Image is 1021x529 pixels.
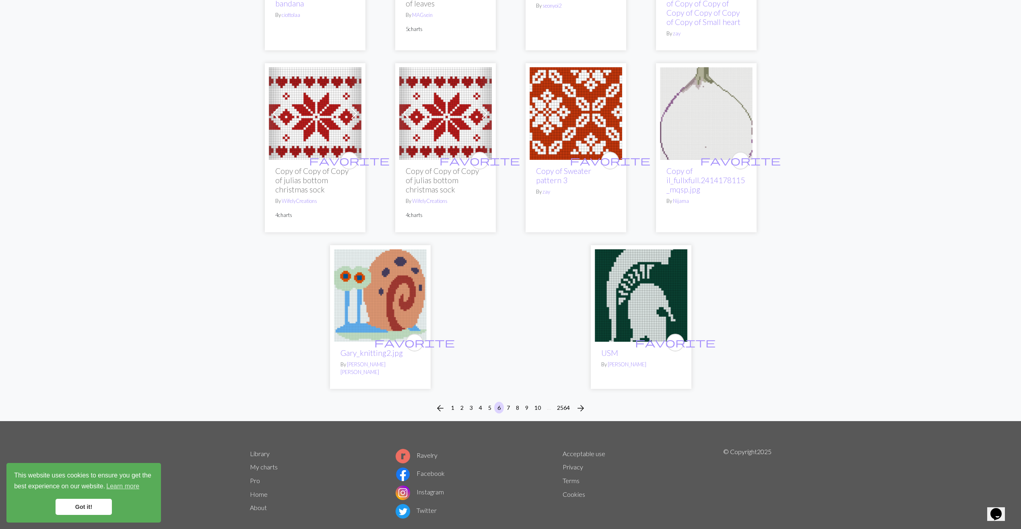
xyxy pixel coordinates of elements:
a: USM [601,348,618,357]
span: arrow_back [435,403,445,414]
a: il_fullxfull.2414178115_mqsp.jpg [660,109,753,116]
img: Gary_knitting2.jpg [334,249,427,342]
p: By [275,197,355,205]
h2: Copy of Copy of Copy of julias bottom christmas sock [406,166,485,194]
button: favourite [601,152,619,169]
img: julias bottom christmas sock [399,67,492,160]
p: By [536,188,616,196]
button: 4 [476,402,485,413]
a: dismiss cookie message [56,499,112,515]
div: cookieconsent [6,463,161,523]
a: Gary_knitting2.jpg [334,291,427,298]
a: Copy of Sweater pattern 3 [536,166,591,185]
a: Nijama [673,198,689,204]
a: learn more about cookies [105,480,140,492]
p: 4 charts [275,211,355,219]
a: Home [250,490,268,498]
button: favourite [666,334,684,351]
a: About [250,504,267,511]
i: favourite [700,153,781,169]
span: arrow_forward [576,403,586,414]
a: zay [542,188,550,195]
a: Twitter [396,506,437,514]
a: [PERSON_NAME] [PERSON_NAME] [340,361,386,375]
p: By [275,11,355,19]
p: By [536,2,616,10]
a: Terms [563,477,580,484]
button: favourite [471,152,489,169]
a: My charts [250,463,278,471]
span: This website uses cookies to ensure you get the best experience on our website. [14,471,153,492]
a: Privacy [563,463,583,471]
a: Gary_knitting2.jpg [340,348,403,357]
button: 3 [466,402,476,413]
button: 5 [485,402,495,413]
span: favorite [374,336,455,349]
nav: Page navigation [432,402,589,415]
a: ciottolaa [282,12,300,18]
a: julias bottom christmas sock [269,109,361,116]
p: 4 charts [406,211,485,219]
span: favorite [309,154,390,167]
button: favourite [406,334,423,351]
a: Pro [250,477,260,484]
a: WifelyCreations [412,198,448,204]
a: WifelyCreations [282,198,317,204]
button: 2564 [554,402,573,413]
p: By [666,30,746,37]
h2: Copy of Copy of Copy of julias bottom christmas sock [275,166,355,194]
i: favourite [570,153,650,169]
button: favourite [340,152,358,169]
a: Copy of il_fullxfull.2414178115_mqsp.jpg [666,166,745,194]
button: Next [573,402,589,415]
i: favourite [309,153,390,169]
p: By [406,11,485,19]
span: favorite [439,154,520,167]
a: zay [673,30,681,37]
button: 1 [448,402,458,413]
i: Previous [435,403,445,413]
a: Cookies [563,490,585,498]
img: Twitter logo [396,504,410,519]
img: Ravelry logo [396,449,410,463]
button: 6 [494,402,504,413]
a: Sweater pattern 3 [530,109,622,116]
img: il_fullxfull.2414178115_mqsp.jpg [660,67,753,160]
a: MS2.jpg [595,291,687,298]
button: 2 [457,402,467,413]
a: Facebook [396,469,445,477]
a: Ravelry [396,451,437,459]
i: favourite [439,153,520,169]
button: 8 [513,402,522,413]
p: By [340,361,420,376]
p: © Copyright 2025 [723,447,771,520]
p: By [666,197,746,205]
iframe: chat widget [987,497,1013,521]
a: seonyoi2 [542,2,561,9]
i: Next [576,403,586,413]
img: Facebook logo [396,467,410,481]
img: Instagram logo [396,486,410,500]
a: [PERSON_NAME] [608,361,646,368]
i: favourite [635,335,716,351]
a: julias bottom christmas sock [399,109,492,116]
button: 9 [522,402,532,413]
i: favourite [374,335,455,351]
a: Library [250,450,270,457]
button: favourite [732,152,749,169]
span: favorite [635,336,716,349]
button: 7 [503,402,513,413]
span: favorite [700,154,781,167]
a: Acceptable use [563,450,605,457]
button: 10 [531,402,544,413]
button: Previous [432,402,448,415]
img: julias bottom christmas sock [269,67,361,160]
img: MS2.jpg [595,249,687,342]
span: favorite [570,154,650,167]
p: By [406,197,485,205]
p: 5 charts [406,25,485,33]
img: Sweater pattern 3 [530,67,622,160]
a: MAGsein [412,12,433,18]
p: By [601,361,681,368]
a: Instagram [396,488,444,496]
